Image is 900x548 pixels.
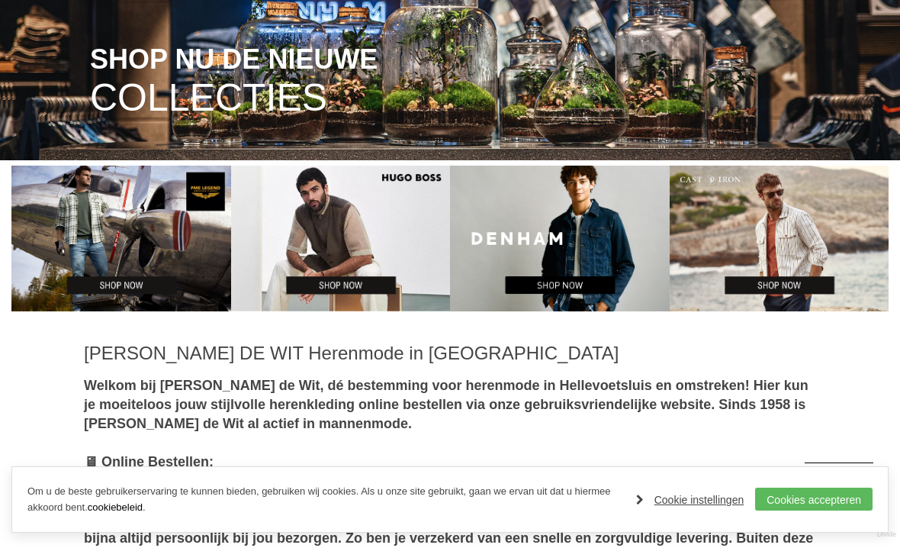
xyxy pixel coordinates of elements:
a: cookiebeleid [88,501,143,513]
span: COLLECTIES [90,79,327,118]
a: Cookies accepteren [755,488,873,511]
img: Cast Iron [670,166,889,311]
a: Cookie instellingen [636,488,744,511]
h1: [PERSON_NAME] DE WIT Herenmode in [GEOGRAPHIC_DATA] [84,342,816,365]
span: SHOP NU DE NIEUWE [90,45,378,74]
img: PME [11,166,231,311]
img: Denham [450,166,670,311]
img: Hugo Boss [231,166,451,311]
p: Om u de beste gebruikerservaring te kunnen bieden, gebruiken wij cookies. Als u onze site gebruik... [27,484,621,516]
a: Terug naar boven [805,463,873,531]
